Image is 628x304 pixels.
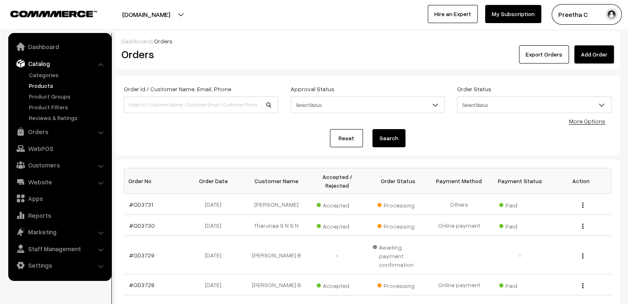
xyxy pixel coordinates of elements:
td: [DATE] [185,215,246,236]
th: Order Date [185,168,246,194]
a: Product Groups [27,92,109,101]
input: Order Id / Customer Name / Customer Email / Customer Phone [124,97,278,113]
a: My Subscription [485,5,541,23]
a: #OD3728 [129,281,154,288]
span: Processing [377,220,419,231]
span: Select Status [291,98,445,112]
a: Dashboard [121,38,152,45]
td: Others [429,194,490,215]
td: [PERSON_NAME] B [246,236,307,274]
label: Order Id / Customer Name, Email, Phone [124,85,231,93]
div: / [121,37,614,45]
a: Add Order [574,45,614,64]
label: Order Status [457,85,491,93]
a: Categories [27,71,109,79]
a: Reset [330,129,363,147]
a: Product Filters [27,103,109,111]
a: Products [27,81,109,90]
a: Apps [10,191,109,206]
td: - [490,236,551,274]
button: Search [372,129,405,147]
td: [DATE] [185,236,246,274]
a: Reports [10,208,109,223]
span: Select Status [291,97,445,113]
img: Menu [582,203,583,208]
th: Payment Method [429,168,490,194]
span: Paid [499,220,540,231]
td: Tharunaa S N S N [246,215,307,236]
th: Order Status [368,168,429,194]
img: Menu [582,283,583,288]
button: Preetha C [552,4,622,25]
a: Marketing [10,224,109,239]
span: Paid [499,279,540,290]
a: Customers [10,158,109,172]
a: Reviews & Ratings [27,113,109,122]
span: Processing [377,199,419,210]
span: Accepted [317,279,358,290]
td: [DATE] [185,194,246,215]
th: Action [550,168,611,194]
button: [DOMAIN_NAME] [93,4,199,25]
a: #OD3731 [129,201,153,208]
td: Online payment [429,215,490,236]
span: Select Status [457,97,611,113]
td: [DATE] [185,274,246,295]
a: Settings [10,258,109,273]
a: Hire an Expert [428,5,478,23]
span: Accepted [317,220,358,231]
span: Processing [377,279,419,290]
th: Accepted / Rejected [307,168,368,194]
img: Menu [582,224,583,229]
img: COMMMERCE [10,11,97,17]
a: Catalog [10,56,109,71]
button: Export Orders [519,45,569,64]
a: Website [10,174,109,189]
img: Menu [582,253,583,259]
span: Awaiting payment confirmation [373,241,424,269]
h2: Orders [121,48,277,61]
a: COMMMERCE [10,8,83,18]
a: Orders [10,124,109,139]
td: [PERSON_NAME] [246,194,307,215]
span: Orders [154,38,173,45]
td: Online payment [429,274,490,295]
td: [PERSON_NAME] B [246,274,307,295]
a: #OD3729 [129,252,154,259]
a: WebPOS [10,141,109,156]
a: Dashboard [10,39,109,54]
th: Payment Status [490,168,551,194]
label: Approval Status [291,85,334,93]
a: Staff Management [10,241,109,256]
img: user [605,8,618,21]
a: #OD3730 [129,222,155,229]
span: Paid [499,199,540,210]
span: Select Status [457,98,611,112]
th: Customer Name [246,168,307,194]
a: More Options [569,118,605,125]
span: Accepted [317,199,358,210]
th: Order No [124,168,185,194]
td: - [307,236,368,274]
